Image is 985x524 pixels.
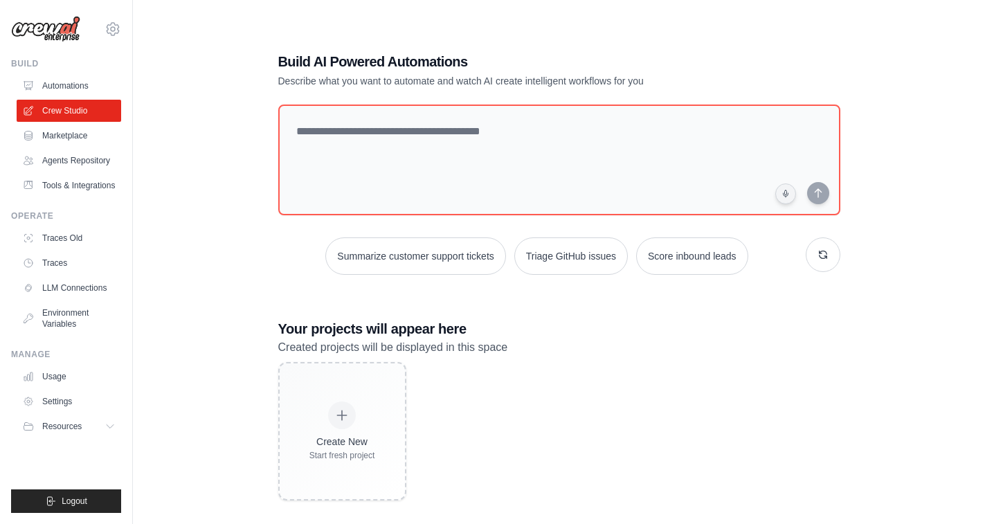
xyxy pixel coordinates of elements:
a: Marketplace [17,125,121,147]
button: Summarize customer support tickets [325,237,505,275]
p: Describe what you want to automate and watch AI create intelligent workflows for you [278,74,743,88]
a: Automations [17,75,121,97]
a: Crew Studio [17,100,121,122]
a: Usage [17,365,121,388]
p: Created projects will be displayed in this space [278,338,840,356]
span: Logout [62,496,87,507]
a: Tools & Integrations [17,174,121,197]
a: Settings [17,390,121,413]
button: Logout [11,489,121,513]
div: Manage [11,349,121,360]
a: Agents Repository [17,150,121,172]
h1: Build AI Powered Automations [278,52,743,71]
button: Resources [17,415,121,437]
h3: Your projects will appear here [278,319,840,338]
a: LLM Connections [17,277,121,299]
span: Resources [42,421,82,432]
a: Traces [17,252,121,274]
button: Triage GitHub issues [514,237,628,275]
div: Operate [11,210,121,222]
div: Create New [309,435,375,449]
button: Click to speak your automation idea [775,183,796,204]
div: Build [11,58,121,69]
button: Get new suggestions [806,237,840,272]
img: Logo [11,16,80,42]
a: Environment Variables [17,302,121,335]
a: Traces Old [17,227,121,249]
button: Score inbound leads [636,237,748,275]
div: Start fresh project [309,450,375,461]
